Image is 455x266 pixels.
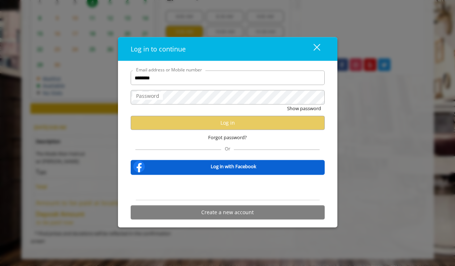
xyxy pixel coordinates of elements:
img: facebook-logo [132,159,146,174]
input: Password [131,90,325,105]
input: Email address or Mobile number [131,71,325,85]
button: close dialog [300,41,325,56]
b: Log in with Facebook [211,163,256,170]
span: Forgot password? [208,133,247,141]
span: Log in to continue [131,45,186,53]
label: Email address or Mobile number [132,66,206,73]
iframe: Sign in with Google Button [191,179,264,195]
button: Create a new account [131,205,325,219]
label: Password [132,92,163,100]
button: Show password [287,105,321,112]
button: Log in [131,116,325,130]
div: close dialog [305,43,320,54]
span: Or [221,145,234,151]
